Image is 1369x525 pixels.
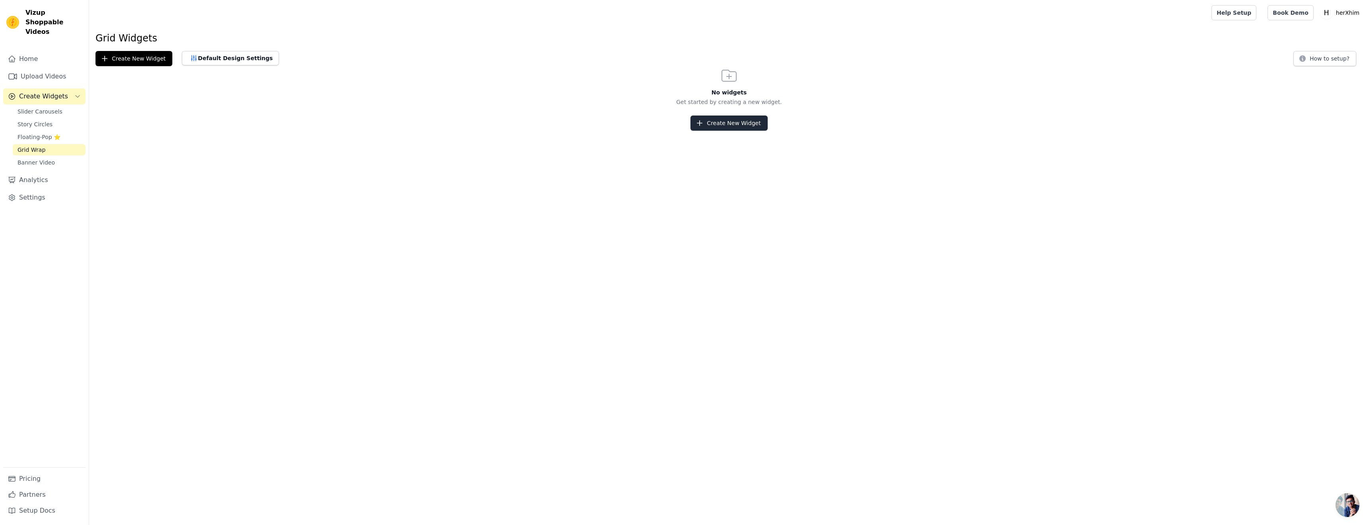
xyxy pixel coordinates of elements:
h3: No widgets [89,88,1369,96]
a: Book Demo [1268,5,1313,20]
a: Settings [3,190,86,206]
a: Analytics [3,172,86,188]
button: How to setup? [1293,51,1356,66]
img: Vizup [6,16,19,29]
h1: Grid Widgets [96,32,1363,45]
a: How to setup? [1293,57,1356,64]
span: Floating-Pop ⭐ [18,133,60,141]
span: Grid Wrap [18,146,45,154]
a: Pricing [3,471,86,487]
span: Slider Carousels [18,108,62,116]
span: Create Widgets [19,92,68,101]
a: Grid Wrap [13,144,86,155]
a: Floating-Pop ⭐ [13,131,86,143]
span: Story Circles [18,120,53,128]
a: Setup Docs [3,503,86,519]
a: Home [3,51,86,67]
a: Upload Videos [3,69,86,84]
button: Create New Widget [96,51,172,66]
a: Story Circles [13,119,86,130]
div: Open chat [1336,493,1359,517]
button: Default Design Settings [182,51,279,65]
p: Get started by creating a new widget. [89,98,1369,106]
text: H [1324,9,1329,17]
a: Banner Video [13,157,86,168]
a: Partners [3,487,86,503]
button: Create New Widget [690,116,767,131]
span: Vizup Shoppable Videos [25,8,82,37]
a: Help Setup [1211,5,1256,20]
span: Banner Video [18,159,55,167]
p: herXhim [1333,6,1363,20]
a: Slider Carousels [13,106,86,117]
button: Create Widgets [3,88,86,104]
button: H herXhim [1320,6,1363,20]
